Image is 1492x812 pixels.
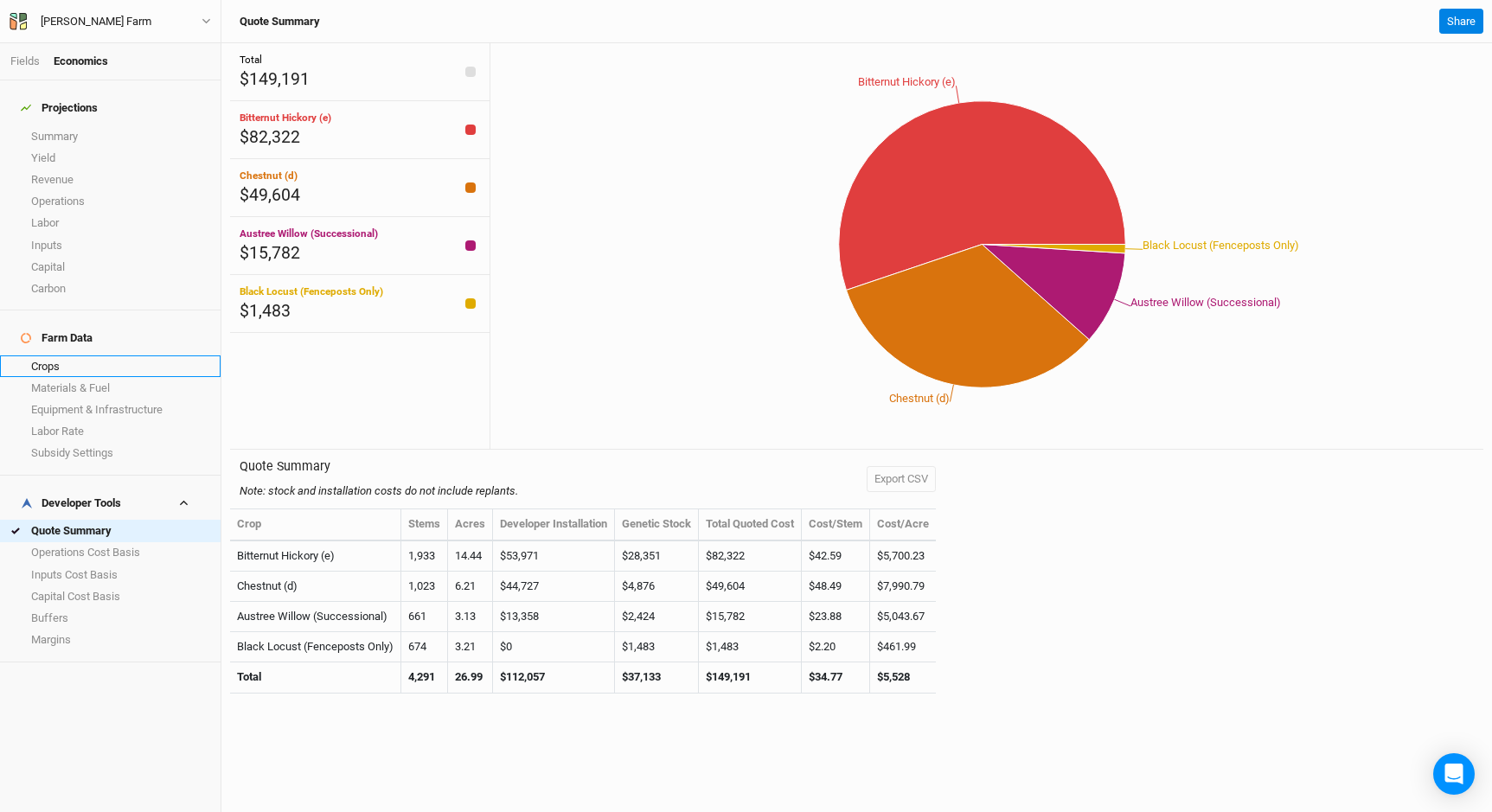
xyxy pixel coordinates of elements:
[240,69,310,89] span: $149,191
[615,632,699,662] td: $1,483
[448,572,493,602] td: 6.21
[493,572,615,602] td: $44,727
[870,662,936,693] td: $5,528
[448,541,493,572] td: 14.44
[867,466,936,492] button: Export CSV
[240,127,300,147] span: $82,322
[230,541,401,572] td: Bitternut Hickory (e)
[493,662,615,693] td: $112,057
[615,602,699,632] td: $2,424
[240,285,383,297] span: Black Locust (Fenceposts Only)
[493,541,615,572] td: $53,971
[401,662,448,693] td: 4,291
[240,459,518,474] h3: Quote Summary
[802,632,870,662] td: $2.20
[802,662,870,693] td: $34.77
[240,243,300,263] span: $15,782
[615,572,699,602] td: $4,876
[802,602,870,632] td: $23.88
[240,169,298,182] span: Chestnut (d)
[401,509,448,540] th: Stems
[615,509,699,540] th: Genetic Stock
[240,483,518,499] div: Note: stock and installation costs do not include replants.
[401,572,448,602] td: 1,023
[401,541,448,572] td: 1,933
[230,662,401,693] td: Total
[889,392,950,405] tspan: Chestnut (d)
[1439,9,1483,35] button: Share
[10,486,210,521] h4: Developer Tools
[21,101,98,115] div: Projections
[240,301,291,321] span: $1,483
[448,602,493,632] td: 3.13
[802,572,870,602] td: $48.49
[1143,239,1299,252] tspan: Black Locust (Fenceposts Only)
[870,541,936,572] td: $5,700.23
[10,54,40,67] a: Fields
[699,509,802,540] th: Total Quoted Cost
[448,632,493,662] td: 3.21
[870,509,936,540] th: Cost/Acre
[699,632,802,662] td: $1,483
[1433,753,1475,795] div: Open Intercom Messenger
[230,509,401,540] th: Crop
[230,632,401,662] td: Black Locust (Fenceposts Only)
[240,15,320,29] h3: Quote Summary
[41,13,151,30] div: [PERSON_NAME] Farm
[493,632,615,662] td: $0
[870,632,936,662] td: $461.99
[240,227,378,240] span: Austree Willow (Successional)
[802,509,870,540] th: Cost/Stem
[230,602,401,632] td: Austree Willow (Successional)
[401,632,448,662] td: 674
[240,185,300,205] span: $49,604
[21,331,93,345] div: Farm Data
[699,572,802,602] td: $49,604
[615,662,699,693] td: $37,133
[448,509,493,540] th: Acres
[401,602,448,632] td: 661
[41,13,151,30] div: Hopple Farm
[54,54,108,69] div: Economics
[493,509,615,540] th: Developer Installation
[699,602,802,632] td: $15,782
[9,12,212,31] button: [PERSON_NAME] Farm
[240,112,331,124] span: Bitternut Hickory (e)
[802,541,870,572] td: $42.59
[240,54,262,66] span: Total
[448,662,493,693] td: 26.99
[699,541,802,572] td: $82,322
[21,496,121,510] div: Developer Tools
[615,541,699,572] td: $28,351
[699,662,802,693] td: $149,191
[870,602,936,632] td: $5,043.67
[870,572,936,602] td: $7,990.79
[858,75,956,88] tspan: Bitternut Hickory (e)
[1130,296,1281,309] tspan: Austree Willow (Successional)
[493,602,615,632] td: $13,358
[230,572,401,602] td: Chestnut (d)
